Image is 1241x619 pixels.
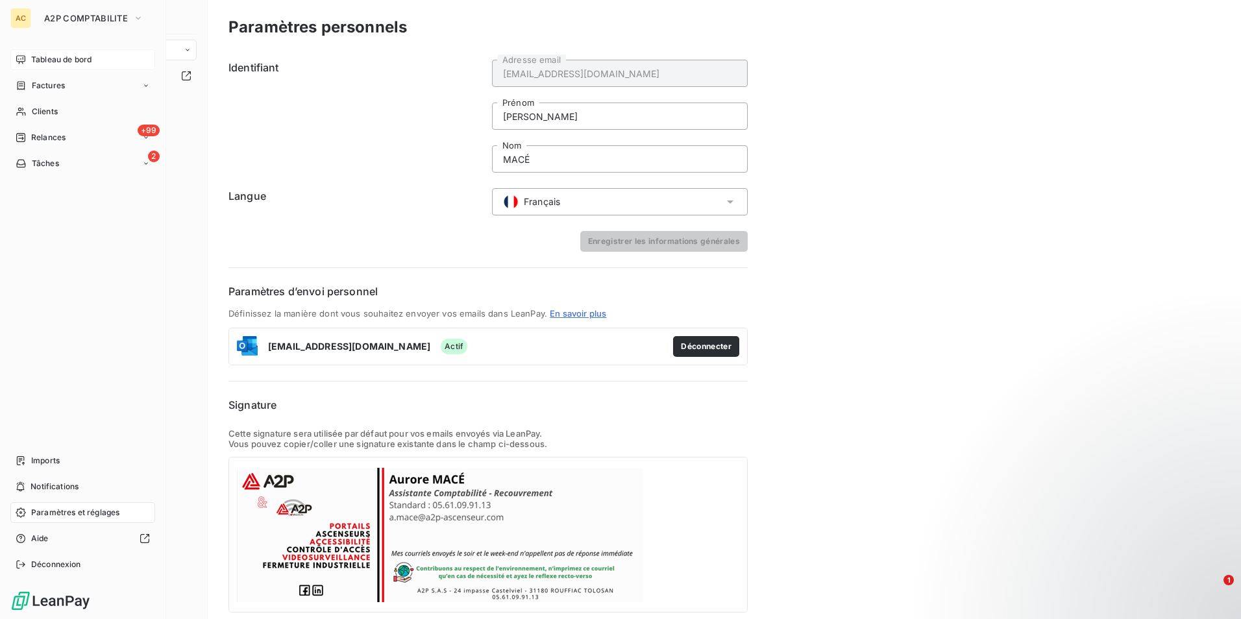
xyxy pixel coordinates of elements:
span: Définissez la manière dont vous souhaitez envoyer vos emails dans LeanPay. [228,308,547,319]
a: Aide [10,528,155,549]
span: +99 [138,125,160,136]
button: Déconnecter [673,336,739,357]
img: Logo LeanPay [10,590,91,611]
span: Tableau de bord [31,54,92,66]
p: Cette signature sera utilisée par défaut pour vos emails envoyés via LeanPay. [228,428,748,439]
input: placeholder [492,60,748,87]
span: 1 [1223,575,1234,585]
h6: Signature [228,397,748,413]
button: Enregistrer les informations générales [580,231,748,252]
span: Relances [31,132,66,143]
span: Paramètres et réglages [31,507,119,518]
iframe: Intercom live chat [1197,575,1228,606]
span: Notifications [31,481,79,492]
span: A2P COMPTABILITE [44,13,128,23]
p: Vous pouvez copier/coller une signature existante dans le champ ci-dessous. [228,439,748,449]
h6: Paramètres d’envoi personnel [228,284,748,299]
h6: Identifiant [228,60,484,173]
h3: Paramètres personnels [228,16,407,39]
input: placeholder [492,145,748,173]
span: [EMAIL_ADDRESS][DOMAIN_NAME] [268,340,430,353]
span: Clients [32,106,58,117]
span: Français [524,195,560,208]
span: Factures [32,80,65,91]
div: AC [10,8,31,29]
iframe: Intercom notifications message [981,493,1241,584]
span: Déconnexion [31,559,81,570]
span: Aide [31,533,49,544]
span: Imports [31,455,60,467]
h6: Langue [228,188,484,215]
a: En savoir plus [550,308,606,319]
span: Actif [441,339,467,354]
span: Tâches [32,158,59,169]
input: placeholder [492,103,748,130]
span: 2 [148,151,160,162]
